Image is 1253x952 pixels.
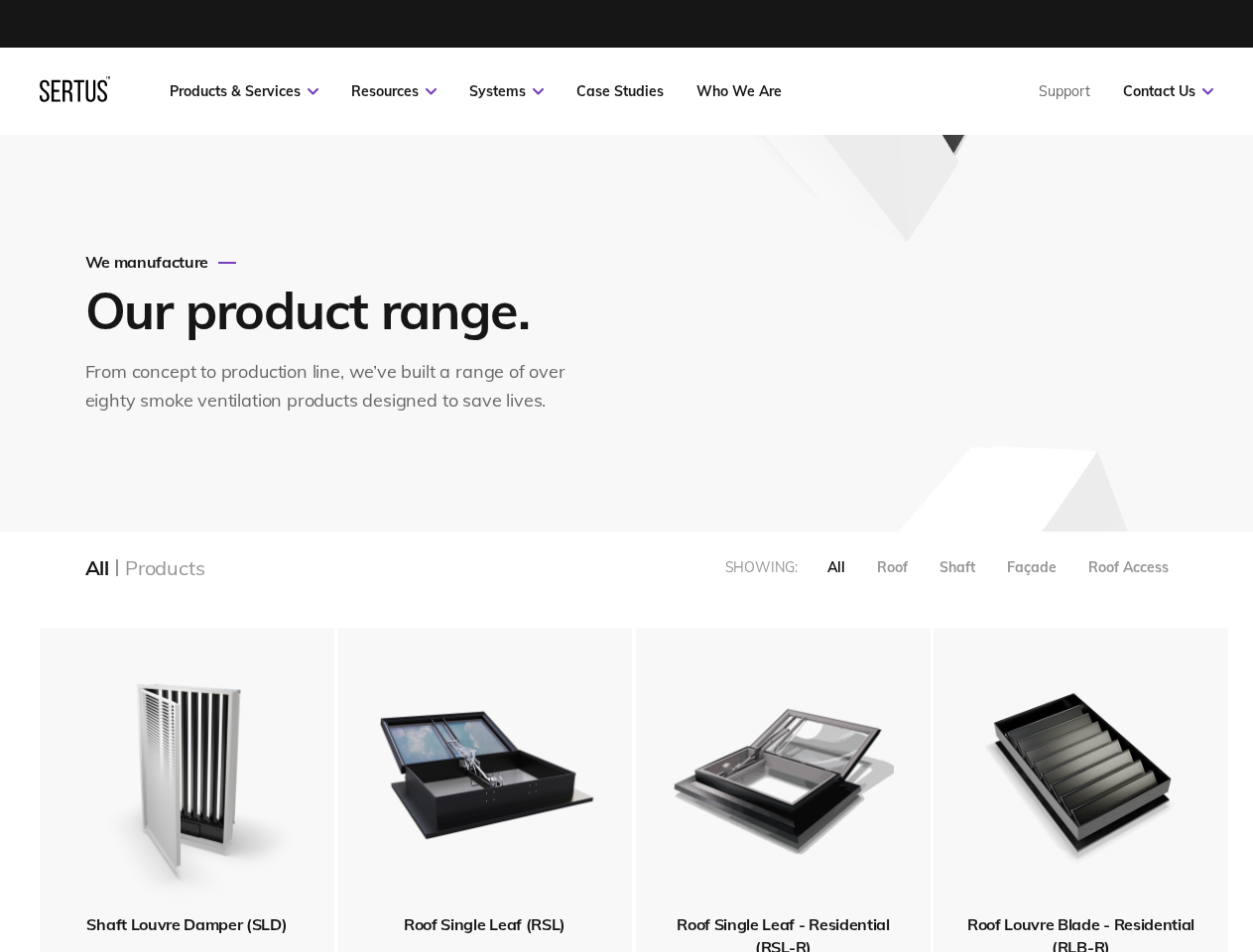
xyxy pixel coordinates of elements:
[1154,857,1253,952] iframe: Chat Widget
[1088,558,1169,576] div: Roof Access
[696,82,782,100] a: Who We Are
[86,914,287,934] span: Shaft Louvre Damper (SLD)
[1039,82,1090,100] a: Support
[125,555,204,580] div: Products
[1007,558,1057,576] div: Façade
[576,82,664,100] a: Case Studies
[85,278,581,342] h1: Our product range.
[404,914,565,934] span: Roof Single Leaf (RSL)
[85,555,109,580] div: All
[170,82,318,100] a: Products & Services
[85,358,586,416] div: From concept to production line, we’ve built a range of over eighty smoke ventilation products de...
[725,558,798,576] div: Showing:
[469,82,544,100] a: Systems
[827,558,845,576] div: All
[85,252,586,272] div: We manufacture
[351,82,437,100] a: Resources
[1123,82,1213,100] a: Contact Us
[940,558,975,576] div: Shaft
[877,558,908,576] div: Roof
